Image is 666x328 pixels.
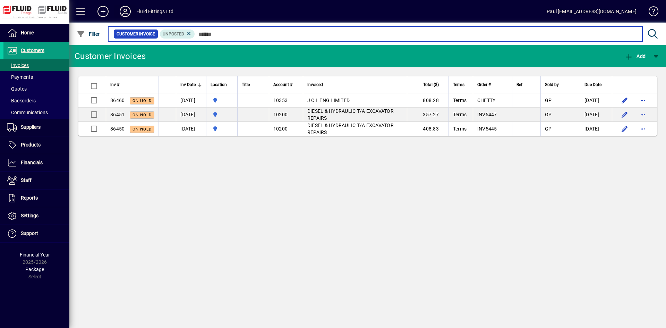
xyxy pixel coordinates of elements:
[545,98,552,103] span: GP
[242,81,250,89] span: Title
[547,6,637,17] div: Paul [EMAIL_ADDRESS][DOMAIN_NAME]
[7,86,27,92] span: Quotes
[453,81,464,89] span: Terms
[273,98,288,103] span: 10353
[407,108,449,122] td: 357.27
[3,71,69,83] a: Payments
[77,31,100,37] span: Filter
[176,108,206,122] td: [DATE]
[584,81,601,89] span: Due Date
[643,1,657,24] a: Knowledge Base
[110,81,119,89] span: Inv #
[136,6,173,17] div: Fluid Fittings Ltd
[110,112,125,117] span: 86451
[407,93,449,108] td: 808.28
[211,81,233,89] div: Location
[477,81,508,89] div: Order #
[516,81,522,89] span: Ref
[7,74,33,80] span: Payments
[163,32,184,36] span: Unposted
[110,98,125,103] span: 86460
[133,99,152,103] span: On hold
[110,81,154,89] div: Inv #
[3,154,69,171] a: Financials
[117,31,155,37] span: Customer Invoice
[619,95,630,106] button: Edit
[7,62,29,68] span: Invoices
[7,110,48,115] span: Communications
[110,126,125,132] span: 86450
[423,81,439,89] span: Total ($)
[307,123,394,135] span: DIESEL & HYDRAULIC T/A EXCAVATOR REPAIRS
[176,93,206,108] td: [DATE]
[211,81,227,89] span: Location
[580,108,612,122] td: [DATE]
[623,50,647,62] button: Add
[7,98,36,103] span: Backorders
[21,230,38,236] span: Support
[307,81,323,89] span: Invoiced
[273,112,288,117] span: 10200
[273,81,299,89] div: Account #
[3,83,69,95] a: Quotes
[411,81,445,89] div: Total ($)
[3,225,69,242] a: Support
[242,81,265,89] div: Title
[545,81,576,89] div: Sold by
[453,112,467,117] span: Terms
[21,124,41,130] span: Suppliers
[176,122,206,136] td: [DATE]
[625,53,646,59] span: Add
[21,48,44,53] span: Customers
[516,81,536,89] div: Ref
[580,122,612,136] td: [DATE]
[477,126,497,132] span: INV5445
[133,127,152,132] span: On hold
[114,5,136,18] button: Profile
[3,172,69,189] a: Staff
[3,207,69,225] a: Settings
[3,119,69,136] a: Suppliers
[3,95,69,107] a: Backorders
[584,81,608,89] div: Due Date
[307,81,403,89] div: Invoiced
[92,5,114,18] button: Add
[21,195,38,201] span: Reports
[133,113,152,117] span: On hold
[21,160,43,165] span: Financials
[3,24,69,42] a: Home
[545,126,552,132] span: GP
[25,267,44,272] span: Package
[407,122,449,136] td: 408.83
[477,112,497,117] span: INV5447
[477,98,496,103] span: CHETTY
[307,98,350,103] span: J C L ENG LIMITED
[20,252,50,258] span: Financial Year
[580,93,612,108] td: [DATE]
[211,111,233,118] span: AUCKLAND
[21,142,41,148] span: Products
[21,177,32,183] span: Staff
[75,51,146,62] div: Customer Invoices
[477,81,491,89] span: Order #
[637,109,648,120] button: More options
[307,108,394,121] span: DIESEL & HYDRAULIC T/A EXCAVATOR REPAIRS
[453,98,467,103] span: Terms
[3,136,69,154] a: Products
[21,30,34,35] span: Home
[3,107,69,118] a: Communications
[637,123,648,134] button: More options
[619,109,630,120] button: Edit
[3,190,69,207] a: Reports
[180,81,196,89] span: Inv Date
[160,30,195,39] mat-chip: Customer Invoice Status: Unposted
[545,112,552,117] span: GP
[211,125,233,133] span: AUCKLAND
[180,81,202,89] div: Inv Date
[273,126,288,132] span: 10200
[545,81,559,89] span: Sold by
[273,81,292,89] span: Account #
[637,95,648,106] button: More options
[75,28,102,40] button: Filter
[453,126,467,132] span: Terms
